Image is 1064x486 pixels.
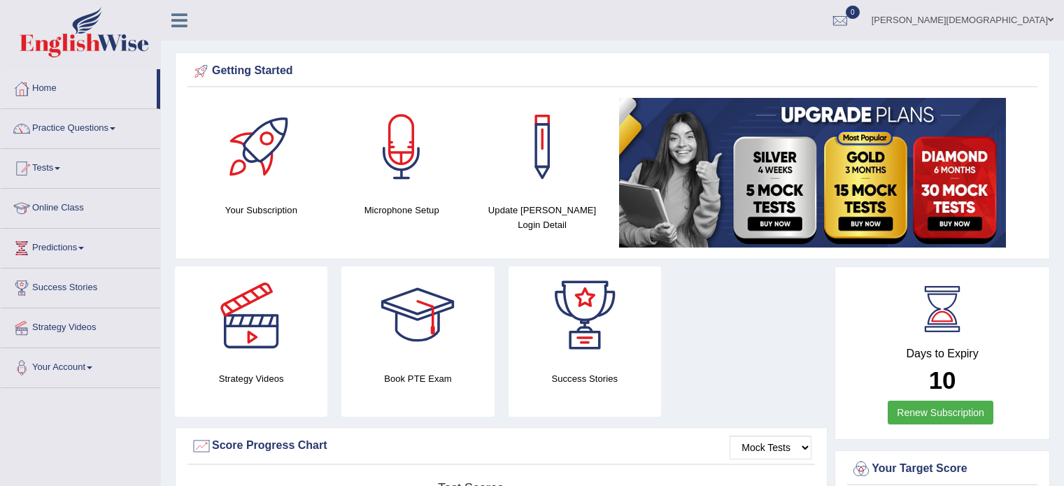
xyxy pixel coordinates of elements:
[509,371,661,386] h4: Success Stories
[1,69,157,104] a: Home
[846,6,860,19] span: 0
[888,401,993,424] a: Renew Subscription
[479,203,606,232] h4: Update [PERSON_NAME] Login Detail
[339,203,465,217] h4: Microphone Setup
[198,203,325,217] h4: Your Subscription
[175,371,327,386] h4: Strategy Videos
[619,98,1006,248] img: small5.jpg
[341,371,494,386] h4: Book PTE Exam
[1,109,160,144] a: Practice Questions
[191,436,811,457] div: Score Progress Chart
[1,348,160,383] a: Your Account
[851,459,1034,480] div: Your Target Score
[1,308,160,343] a: Strategy Videos
[1,229,160,264] a: Predictions
[1,189,160,224] a: Online Class
[851,348,1034,360] h4: Days to Expiry
[191,61,1034,82] div: Getting Started
[1,269,160,303] a: Success Stories
[1,149,160,184] a: Tests
[929,366,956,394] b: 10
